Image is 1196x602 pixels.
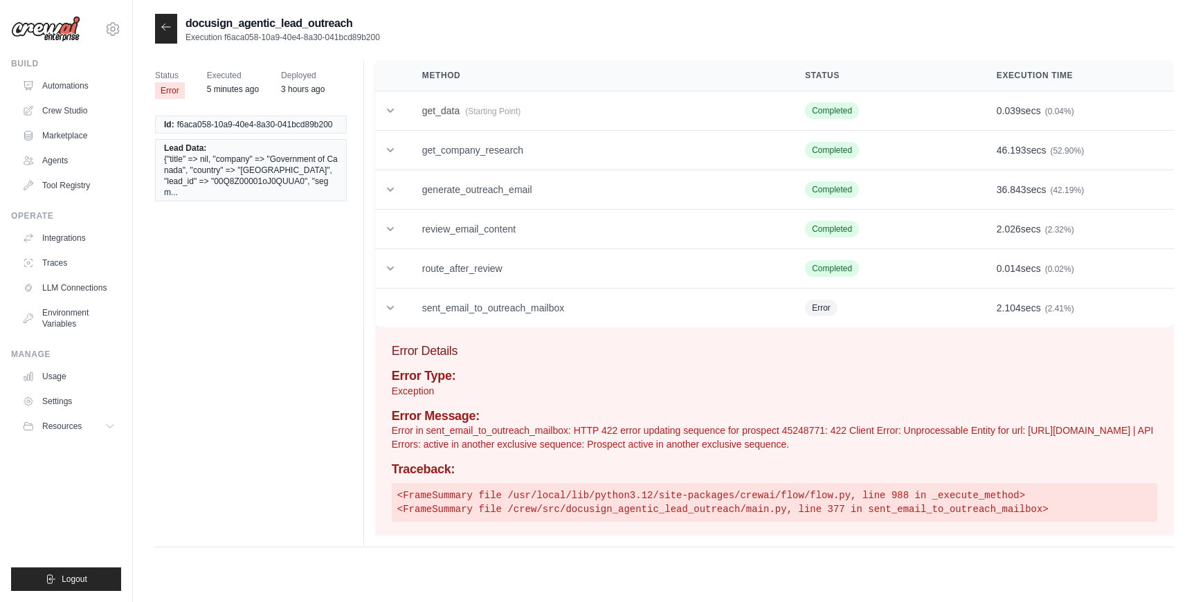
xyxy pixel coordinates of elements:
[980,91,1174,131] td: secs
[406,210,788,249] td: review_email_content
[997,145,1026,156] span: 46.193
[11,567,121,591] button: Logout
[11,16,80,42] img: Logo
[17,125,121,147] a: Marketplace
[1045,304,1074,313] span: (2.41%)
[392,423,1157,451] p: Error in sent_email_to_outreach_mailbox: HTTP 422 error updating sequence for prospect 45248771: ...
[17,227,121,249] a: Integrations
[1050,146,1084,156] span: (52.90%)
[392,341,1157,361] h3: Error Details
[164,143,206,154] span: Lead Data:
[62,574,87,585] span: Logout
[17,302,121,335] a: Environment Variables
[17,415,121,437] button: Resources
[11,210,121,221] div: Operate
[980,289,1174,328] td: secs
[406,91,788,131] td: get_data
[805,142,859,158] span: Completed
[980,170,1174,210] td: secs
[164,154,338,198] span: {"title" => nil, "company" => "Government of Canada", "country" => "[GEOGRAPHIC_DATA]", "lead_id"...
[185,15,380,32] h2: docusign_agentic_lead_outreach
[406,131,788,170] td: get_company_research
[155,69,185,82] span: Status
[805,300,837,316] span: Error
[980,249,1174,289] td: secs
[17,100,121,122] a: Crew Studio
[980,210,1174,249] td: secs
[1045,107,1074,116] span: (0.04%)
[392,409,1157,424] h4: Error Message:
[42,421,82,432] span: Resources
[11,349,121,360] div: Manage
[406,170,788,210] td: generate_outreach_email
[155,82,185,99] span: Error
[980,131,1174,170] td: secs
[281,69,325,82] span: Deployed
[207,84,259,94] time: September 15, 2025 at 14:21 CDT
[997,105,1021,116] span: 0.039
[805,102,859,119] span: Completed
[406,60,788,91] th: Method
[406,289,788,328] td: sent_email_to_outreach_mailbox
[281,84,325,94] time: September 15, 2025 at 10:57 CDT
[997,184,1026,195] span: 36.843
[392,483,1157,522] pre: <FrameSummary file /usr/local/lib/python3.12/site-packages/crewai/flow/flow.py, line 988 in _exec...
[185,32,380,43] p: Execution f6aca058-10a9-40e4-8a30-041bcd89b200
[997,224,1021,235] span: 2.026
[164,119,174,130] span: Id:
[392,369,1157,384] h4: Error Type:
[465,107,520,116] span: (Starting Point)
[1045,264,1074,274] span: (0.02%)
[1045,225,1074,235] span: (2.32%)
[1050,185,1084,195] span: (42.19%)
[17,365,121,387] a: Usage
[805,181,859,198] span: Completed
[392,384,1157,398] p: Exception
[17,174,121,197] a: Tool Registry
[11,58,121,69] div: Build
[17,252,121,274] a: Traces
[997,263,1021,274] span: 0.014
[406,249,788,289] td: route_after_review
[207,69,259,82] span: Executed
[177,119,333,130] span: f6aca058-10a9-40e4-8a30-041bcd89b200
[805,260,859,277] span: Completed
[17,390,121,412] a: Settings
[17,149,121,172] a: Agents
[980,60,1174,91] th: Execution Time
[788,60,980,91] th: Status
[17,277,121,299] a: LLM Connections
[805,221,859,237] span: Completed
[997,302,1021,313] span: 2.104
[392,462,1157,477] h4: Traceback:
[17,75,121,97] a: Automations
